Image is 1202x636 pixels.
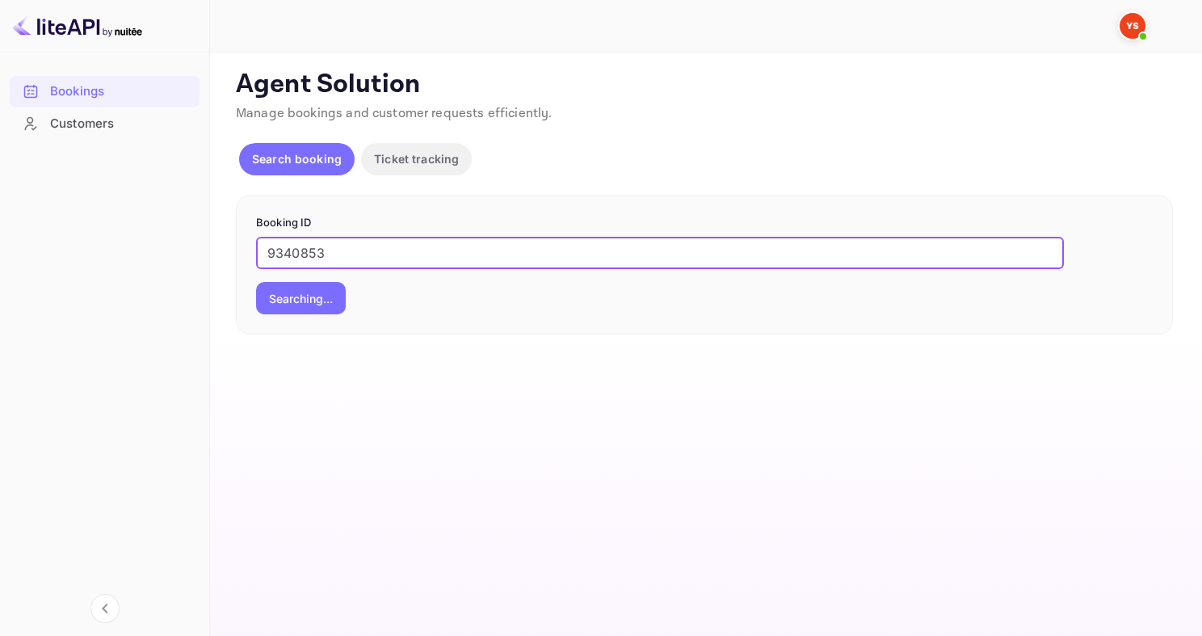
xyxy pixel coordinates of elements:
[256,215,1153,231] p: Booking ID
[50,115,191,133] div: Customers
[10,76,200,106] a: Bookings
[13,13,142,39] img: LiteAPI logo
[10,108,200,138] a: Customers
[252,150,342,167] p: Search booking
[90,594,120,623] button: Collapse navigation
[256,237,1064,269] input: Enter Booking ID (e.g., 63782194)
[256,282,346,314] button: Searching...
[236,69,1173,101] p: Agent Solution
[10,108,200,140] div: Customers
[236,105,553,122] span: Manage bookings and customer requests efficiently.
[10,76,200,107] div: Bookings
[1120,13,1145,39] img: Yandex Support
[50,82,191,101] div: Bookings
[374,150,459,167] p: Ticket tracking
